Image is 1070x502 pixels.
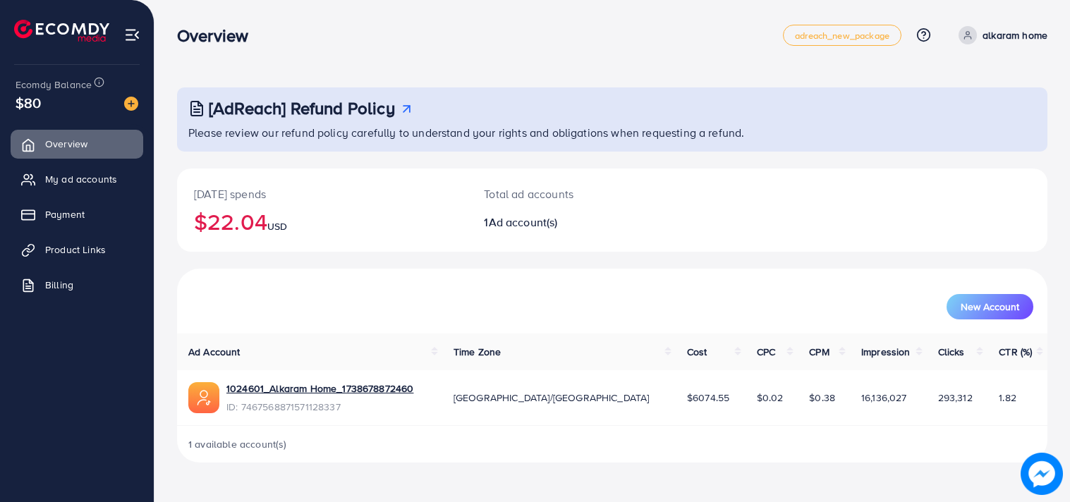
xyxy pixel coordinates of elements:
[983,27,1047,44] p: alkaram home
[188,437,287,451] span: 1 available account(s)
[999,345,1032,359] span: CTR (%)
[938,391,973,405] span: 293,312
[11,200,143,228] a: Payment
[267,219,287,233] span: USD
[11,130,143,158] a: Overview
[809,345,829,359] span: CPM
[999,391,1016,405] span: 1.82
[454,345,501,359] span: Time Zone
[14,20,109,42] img: logo
[757,345,775,359] span: CPC
[795,31,889,40] span: adreach_new_package
[16,78,92,92] span: Ecomdy Balance
[45,137,87,151] span: Overview
[809,391,835,405] span: $0.38
[45,172,117,186] span: My ad accounts
[757,391,784,405] span: $0.02
[124,27,140,43] img: menu
[194,185,450,202] p: [DATE] spends
[783,25,901,46] a: adreach_new_package
[484,216,668,229] h2: 1
[188,124,1039,141] p: Please review our refund policy carefully to understand your rights and obligations when requesti...
[11,165,143,193] a: My ad accounts
[489,214,558,230] span: Ad account(s)
[45,207,85,221] span: Payment
[188,345,241,359] span: Ad Account
[938,345,965,359] span: Clicks
[1021,453,1063,495] img: image
[194,208,450,235] h2: $22.04
[861,391,907,405] span: 16,136,027
[209,98,395,118] h3: [AdReach] Refund Policy
[11,271,143,299] a: Billing
[226,400,413,414] span: ID: 7467568871571128337
[124,97,138,111] img: image
[947,294,1033,319] button: New Account
[861,345,911,359] span: Impression
[484,185,668,202] p: Total ad accounts
[16,92,41,113] span: $80
[11,235,143,264] a: Product Links
[188,382,219,413] img: ic-ads-acc.e4c84228.svg
[961,302,1019,312] span: New Account
[953,26,1047,44] a: alkaram home
[45,243,106,257] span: Product Links
[687,345,707,359] span: Cost
[45,278,73,292] span: Billing
[454,391,650,405] span: [GEOGRAPHIC_DATA]/[GEOGRAPHIC_DATA]
[177,25,260,46] h3: Overview
[226,381,413,396] a: 1024601_Alkaram Home_1738678872460
[687,391,729,405] span: $6074.55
